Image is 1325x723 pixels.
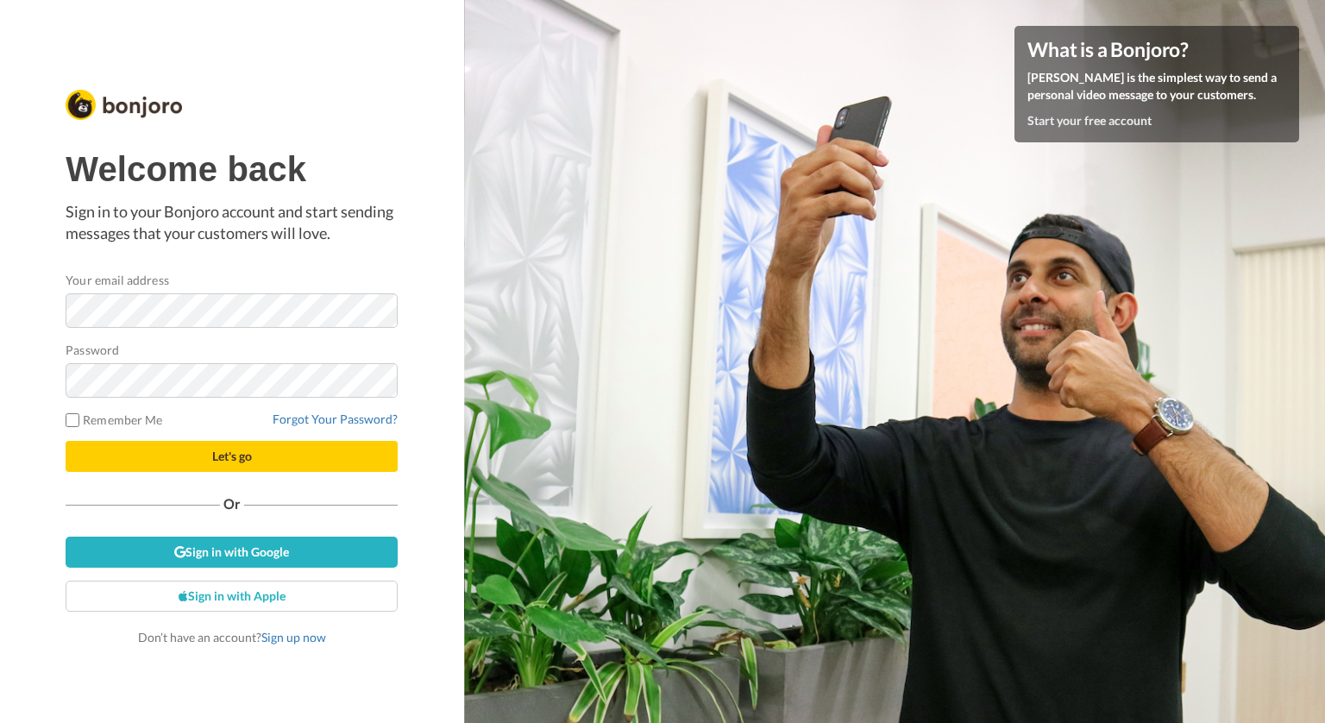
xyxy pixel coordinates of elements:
[1027,39,1286,60] h4: What is a Bonjoro?
[66,150,398,188] h1: Welcome back
[220,498,244,510] span: Or
[66,271,168,289] label: Your email address
[1027,113,1152,128] a: Start your free account
[273,412,398,426] a: Forgot Your Password?
[212,449,252,463] span: Let's go
[138,630,326,644] span: Don’t have an account?
[261,630,326,644] a: Sign up now
[1027,69,1286,104] p: [PERSON_NAME] is the simplest way to send a personal video message to your customers.
[66,441,398,472] button: Let's go
[66,413,79,427] input: Remember Me
[66,341,119,359] label: Password
[66,201,398,245] p: Sign in to your Bonjoro account and start sending messages that your customers will love.
[66,411,162,429] label: Remember Me
[66,537,398,568] a: Sign in with Google
[66,581,398,612] a: Sign in with Apple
